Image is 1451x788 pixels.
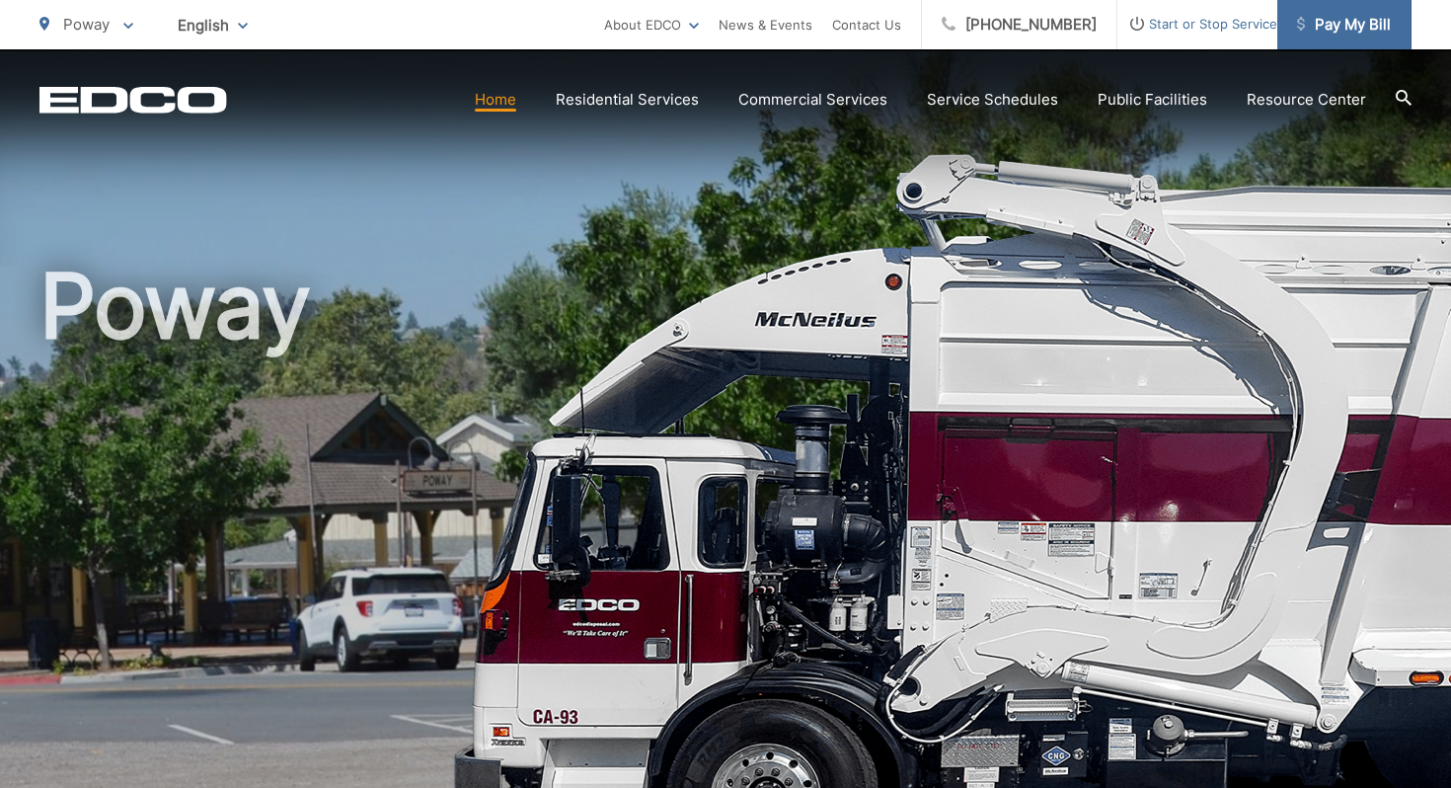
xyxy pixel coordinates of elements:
[39,86,227,114] a: EDCD logo. Return to the homepage.
[163,8,263,42] span: English
[556,88,699,112] a: Residential Services
[475,88,516,112] a: Home
[738,88,887,112] a: Commercial Services
[1247,88,1366,112] a: Resource Center
[927,88,1058,112] a: Service Schedules
[1297,13,1391,37] span: Pay My Bill
[1098,88,1207,112] a: Public Facilities
[604,13,699,37] a: About EDCO
[719,13,812,37] a: News & Events
[63,15,110,34] span: Poway
[832,13,901,37] a: Contact Us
